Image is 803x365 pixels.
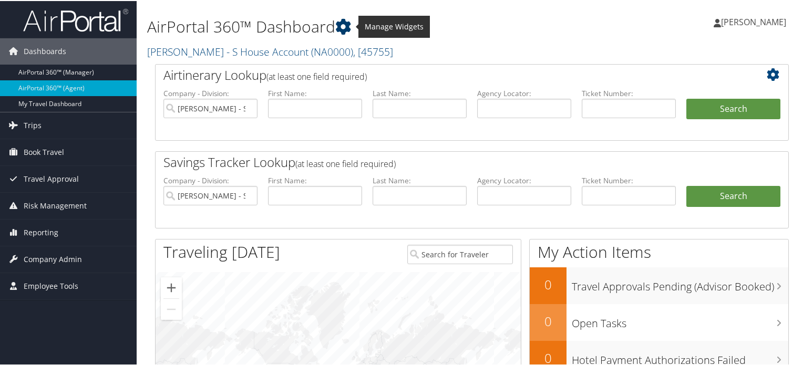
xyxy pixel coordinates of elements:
[163,65,728,83] h2: Airtinerary Lookup
[24,138,64,164] span: Book Travel
[477,174,571,185] label: Agency Locator:
[530,275,567,293] h2: 0
[572,310,788,330] h3: Open Tasks
[147,15,580,37] h1: AirPortal 360™ Dashboard
[163,240,280,262] h1: Traveling [DATE]
[24,272,78,298] span: Employee Tools
[530,311,567,329] h2: 0
[24,192,87,218] span: Risk Management
[477,87,571,98] label: Agency Locator:
[163,152,728,170] h2: Savings Tracker Lookup
[268,174,362,185] label: First Name:
[530,240,788,262] h1: My Action Items
[582,174,676,185] label: Ticket Number:
[686,185,780,206] a: Search
[721,15,786,27] span: [PERSON_NAME]
[358,15,430,37] span: Manage Widgets
[161,298,182,319] button: Zoom out
[373,174,467,185] label: Last Name:
[295,157,396,169] span: (at least one field required)
[23,7,128,32] img: airportal-logo.png
[24,165,79,191] span: Travel Approval
[24,245,82,272] span: Company Admin
[530,266,788,303] a: 0Travel Approvals Pending (Advisor Booked)
[268,87,362,98] label: First Name:
[572,273,788,293] h3: Travel Approvals Pending (Advisor Booked)
[24,111,42,138] span: Trips
[714,5,797,37] a: [PERSON_NAME]
[163,87,258,98] label: Company - Division:
[24,37,66,64] span: Dashboards
[530,303,788,340] a: 0Open Tasks
[163,185,258,204] input: search accounts
[686,98,780,119] button: Search
[407,244,513,263] input: Search for Traveler
[163,174,258,185] label: Company - Division:
[373,87,467,98] label: Last Name:
[311,44,353,58] span: ( NA0000 )
[353,44,393,58] span: , [ 45755 ]
[582,87,676,98] label: Ticket Number:
[266,70,367,81] span: (at least one field required)
[24,218,58,245] span: Reporting
[147,44,393,58] a: [PERSON_NAME] - S House Account
[161,276,182,297] button: Zoom in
